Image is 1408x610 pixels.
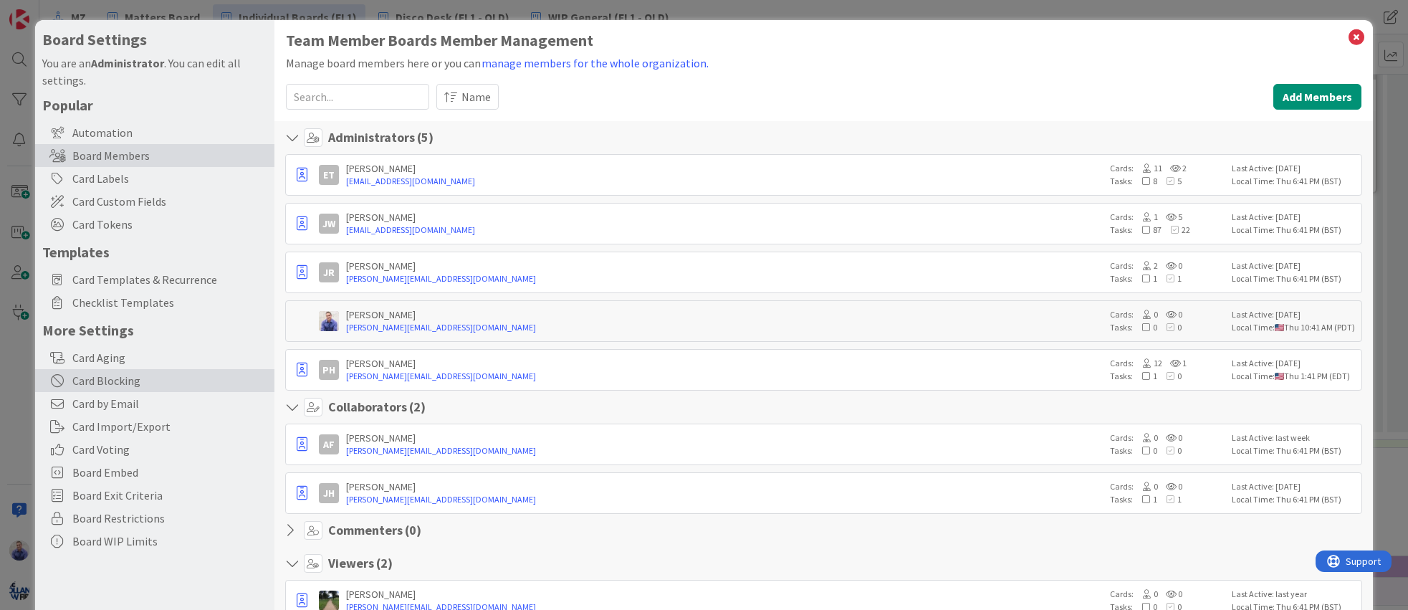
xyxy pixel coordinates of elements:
[1162,163,1187,173] span: 2
[1232,211,1357,224] div: Last Active: [DATE]
[1157,273,1182,284] span: 1
[346,357,1103,370] div: [PERSON_NAME]
[1134,358,1162,368] span: 12
[328,556,393,571] h4: Viewers
[35,121,274,144] div: Automation
[72,487,267,504] span: Board Exit Criteria
[417,129,434,146] span: ( 5 )
[1232,224,1357,237] div: Local Time: Thu 6:41 PM (BST)
[1110,224,1225,237] div: Tasks:
[1232,357,1357,370] div: Last Active: [DATE]
[1110,162,1225,175] div: Cards:
[346,432,1103,444] div: [PERSON_NAME]
[1232,175,1357,188] div: Local Time: Thu 6:41 PM (BST)
[346,259,1103,272] div: [PERSON_NAME]
[1232,259,1357,272] div: Last Active: [DATE]
[1110,493,1225,506] div: Tasks:
[1232,321,1357,334] div: Local Time: Thu 10:41 AM (PDT)
[1110,175,1225,188] div: Tasks:
[42,96,267,114] h5: Popular
[1232,444,1357,457] div: Local Time: Thu 6:41 PM (BST)
[1134,211,1158,222] span: 1
[328,399,426,415] h4: Collaborators
[436,84,499,110] button: Name
[346,272,1103,285] a: [PERSON_NAME][EMAIL_ADDRESS][DOMAIN_NAME]
[35,369,274,392] div: Card Blocking
[1133,224,1162,235] span: 87
[72,271,267,288] span: Card Templates & Recurrence
[1110,321,1225,334] div: Tasks:
[1110,357,1225,370] div: Cards:
[346,588,1103,601] div: [PERSON_NAME]
[1275,373,1284,380] img: us.png
[1134,481,1158,492] span: 0
[42,243,267,261] h5: Templates
[1232,162,1357,175] div: Last Active: [DATE]
[1157,176,1182,186] span: 5
[346,162,1103,175] div: [PERSON_NAME]
[1232,480,1357,493] div: Last Active: [DATE]
[1162,358,1187,368] span: 1
[346,211,1103,224] div: [PERSON_NAME]
[1232,370,1357,383] div: Local Time: Thu 1:41 PM (EDT)
[72,441,267,458] span: Card Voting
[1110,432,1225,444] div: Cards:
[35,144,274,167] div: Board Members
[346,308,1103,321] div: [PERSON_NAME]
[319,214,339,234] div: JW
[319,434,339,454] div: AF
[319,483,339,503] div: JH
[1133,371,1157,381] span: 1
[1157,371,1182,381] span: 0
[1157,445,1182,456] span: 0
[1162,224,1190,235] span: 22
[1158,260,1182,271] span: 0
[1134,163,1162,173] span: 11
[35,346,274,369] div: Card Aging
[72,464,267,481] span: Board Embed
[1133,322,1157,333] span: 0
[1157,322,1182,333] span: 0
[72,294,267,311] span: Checklist Templates
[1232,308,1357,321] div: Last Active: [DATE]
[1158,588,1182,599] span: 0
[42,31,267,49] h4: Board Settings
[1158,211,1182,222] span: 5
[1110,272,1225,285] div: Tasks:
[1134,260,1158,271] span: 2
[1110,588,1225,601] div: Cards:
[346,493,1103,506] a: [PERSON_NAME][EMAIL_ADDRESS][DOMAIN_NAME]
[405,522,421,538] span: ( 0 )
[319,311,339,331] img: JG
[72,395,267,412] span: Card by Email
[346,175,1103,188] a: [EMAIL_ADDRESS][DOMAIN_NAME]
[376,555,393,571] span: ( 2 )
[346,370,1103,383] a: [PERSON_NAME][EMAIL_ADDRESS][DOMAIN_NAME]
[1110,370,1225,383] div: Tasks:
[72,216,267,233] span: Card Tokens
[72,510,267,527] span: Board Restrictions
[1110,308,1225,321] div: Cards:
[1110,480,1225,493] div: Cards:
[1110,259,1225,272] div: Cards:
[346,480,1103,493] div: [PERSON_NAME]
[1232,272,1357,285] div: Local Time: Thu 6:41 PM (BST)
[72,193,267,210] span: Card Custom Fields
[30,2,65,19] span: Support
[461,88,491,105] span: Name
[1275,324,1284,331] img: us.png
[1232,432,1357,444] div: Last Active: last week
[1232,588,1357,601] div: Last Active: last year
[328,523,421,538] h4: Commenters
[1134,432,1158,443] span: 0
[35,415,274,438] div: Card Import/Export
[481,54,709,72] button: manage members for the whole organization.
[1133,494,1157,505] span: 1
[328,130,434,146] h4: Administrators
[286,84,429,110] input: Search...
[1157,494,1182,505] span: 1
[42,321,267,339] h5: More Settings
[1134,309,1158,320] span: 0
[35,167,274,190] div: Card Labels
[1133,445,1157,456] span: 0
